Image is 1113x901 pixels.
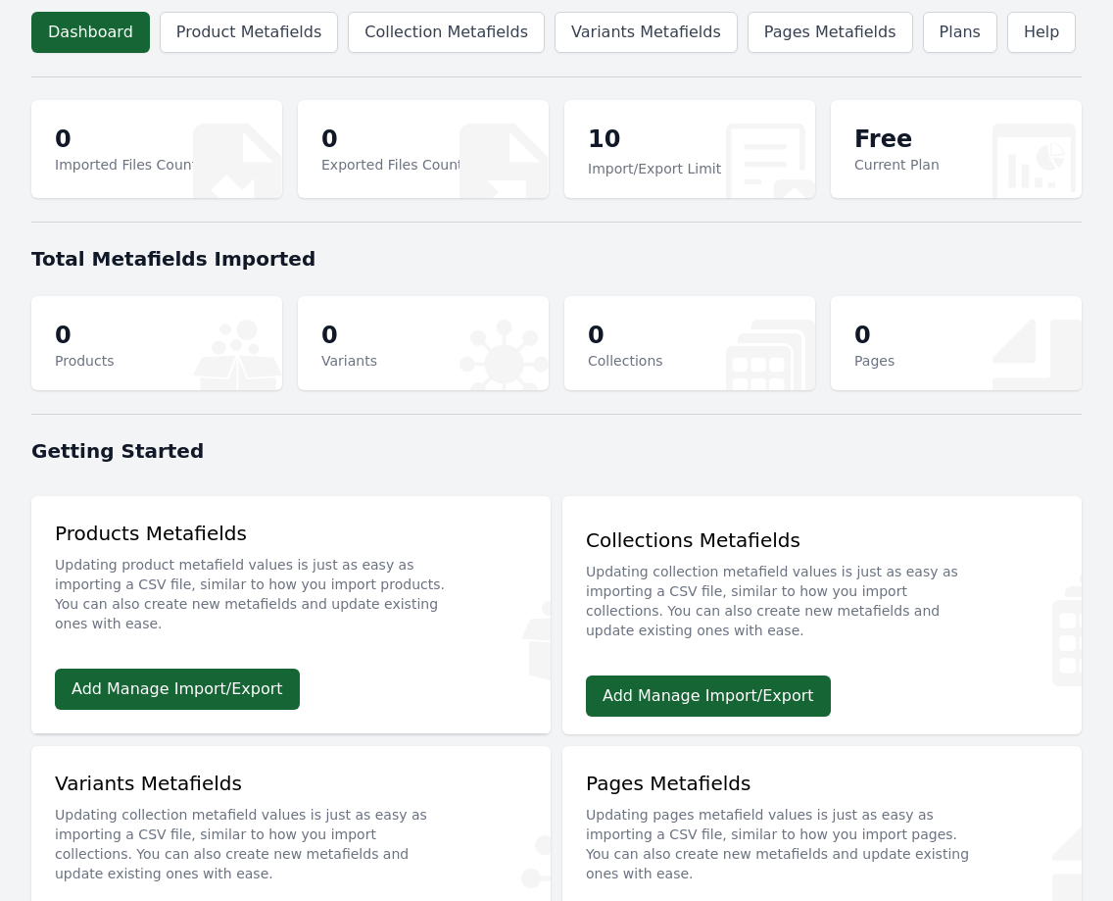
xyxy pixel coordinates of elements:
[55,351,114,371] p: Products
[1007,12,1076,53] a: Help
[321,351,377,371] p: Variants
[321,155,463,175] p: Exported Files Count
[321,124,463,155] p: 0
[55,547,527,633] p: Updating product metafield values is just as easy as importing a CSV file, similar to how you imp...
[586,676,831,717] a: Add Manage Import/Export
[55,124,197,155] p: 0
[588,159,721,178] p: Import/Export Limit
[31,12,150,53] a: Dashboard
[854,124,940,155] p: Free
[588,124,721,159] p: 10
[55,797,527,883] p: Updating collection metafield values is just as easy as importing a CSV file, similar to how you ...
[748,12,913,53] a: Pages Metafields
[586,554,1058,640] p: Updating collection metafield values is just as easy as importing a CSV file, similar to how you ...
[31,437,1082,465] h1: Getting Started
[586,526,1058,652] div: Collections Metafields
[586,770,1058,895] div: Pages Metafields
[854,320,895,351] p: 0
[586,797,1058,883] p: Updating pages metafield values is just as easy as importing a CSV file, similar to how you impor...
[923,12,997,53] a: Plans
[55,520,527,645] div: Products Metafields
[854,155,940,175] p: Current Plan
[55,320,114,351] p: 0
[854,351,895,371] p: Pages
[31,245,1082,273] h1: Total Metafields Imported
[55,770,527,895] div: Variants Metafields
[555,12,738,53] a: Variants Metafields
[588,351,663,371] p: Collections
[160,12,338,53] a: Product Metafields
[348,12,545,53] a: Collection Metafields
[321,320,377,351] p: 0
[55,155,197,175] p: Imported Files Count
[588,320,663,351] p: 0
[55,669,300,710] a: Add Manage Import/Export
